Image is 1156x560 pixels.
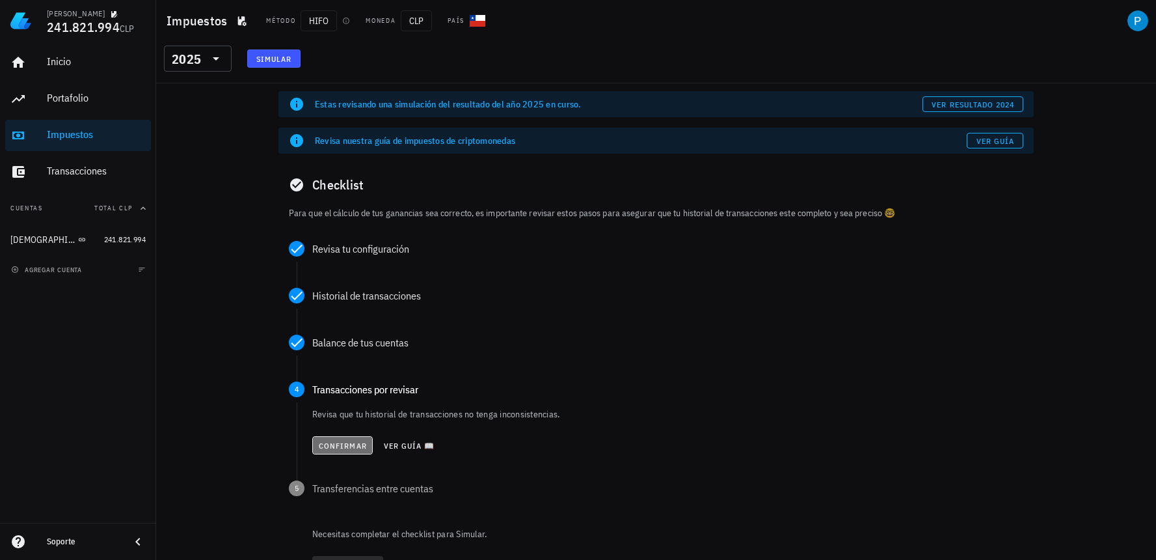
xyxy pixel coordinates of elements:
span: Simular [256,54,292,64]
div: Portafolio [47,92,146,104]
span: 241.821.994 [104,234,146,244]
span: Ver guía [976,136,1015,146]
img: LedgiFi [10,10,31,31]
div: Transacciones [47,165,146,177]
button: Simular [247,49,301,68]
div: Historial de transacciones [312,290,1023,301]
span: agregar cuenta [14,266,82,274]
div: Estas revisando una simulación del resultado del año 2025 en curso. [315,98,922,111]
div: País [448,16,464,26]
span: Confirmar [318,441,367,451]
button: ver resultado 2024 [922,96,1023,112]
a: Portafolio [5,83,151,115]
a: Impuestos [5,120,151,151]
div: avatar [1127,10,1148,31]
a: [DEMOGRAPHIC_DATA] 241.821.994 [5,224,151,255]
div: Transferencias entre cuentas [312,483,1023,494]
button: agregar cuenta [8,263,88,276]
div: Transacciones por revisar [312,384,1023,395]
span: 241.821.994 [47,18,120,36]
button: Confirmar [312,436,373,455]
p: Necesitas completar el checklist para Simular. [310,527,1034,540]
div: [PERSON_NAME] [47,8,105,19]
div: Soporte [47,537,120,547]
p: Revisa que tu historial de transacciones no tenga inconsistencias. [312,408,1023,421]
div: Método [266,16,295,26]
div: Revisa tu configuración [312,244,1023,254]
button: Ver guía 📖 [378,436,440,455]
div: Checklist [278,164,1034,206]
span: CLP [401,10,432,31]
div: 2025 [164,46,232,72]
div: Moneda [366,16,396,26]
span: 4 [289,382,304,397]
div: Impuestos [47,128,146,141]
p: Para que el cálculo de tus ganancias sea correcto, es importante revisar estos pasos para asegura... [289,206,1023,220]
a: Transacciones [5,156,151,188]
span: CLP [120,23,135,35]
div: Balance de tus cuentas [312,337,1023,348]
a: Ver guía [967,133,1023,148]
span: Ver guía 📖 [383,441,435,451]
div: 2025 [172,53,201,66]
div: [DEMOGRAPHIC_DATA] [10,234,75,245]
div: Inicio [47,55,146,68]
span: Total CLP [94,204,133,212]
a: Inicio [5,47,151,78]
div: Revisa nuestra guía de impuestos de criptomonedas [315,134,967,147]
span: ver resultado 2024 [931,100,1014,109]
span: 5 [289,481,304,496]
h1: Impuestos [167,10,232,31]
span: HIFO [301,10,337,31]
div: CL-icon [470,13,485,29]
button: CuentasTotal CLP [5,193,151,224]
